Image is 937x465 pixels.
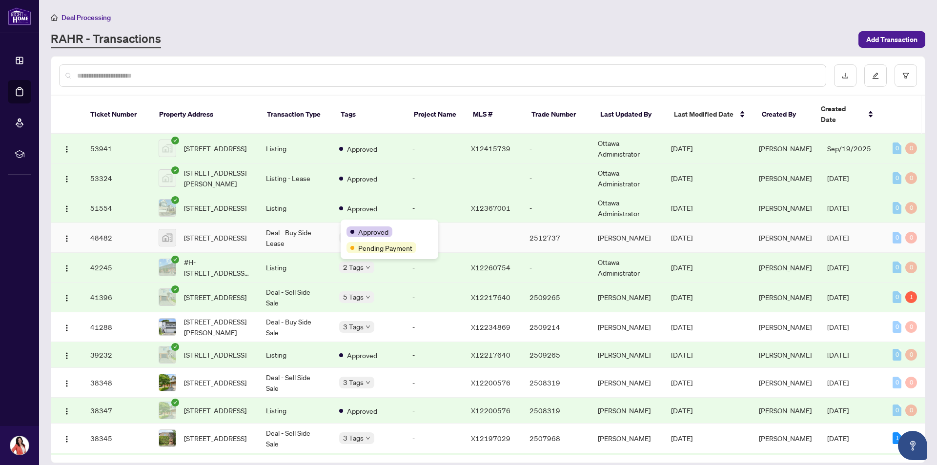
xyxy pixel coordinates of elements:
button: Logo [59,403,75,418]
td: 2508319 [522,368,590,398]
button: Logo [59,375,75,390]
td: Deal - Buy Side Sale [258,312,331,342]
span: [DATE] [671,378,693,387]
span: [DATE] [827,378,849,387]
img: thumbnail-img [159,346,176,363]
th: Created By [754,96,813,134]
span: [STREET_ADDRESS] [184,433,246,444]
td: Listing - Lease [258,163,331,193]
img: Logo [63,294,71,302]
img: Logo [63,235,71,243]
td: 2508319 [522,398,590,424]
td: Listing [258,342,331,368]
th: Project Name [406,96,465,134]
span: [DATE] [671,323,693,331]
span: X12200576 [471,406,510,415]
td: 38347 [82,398,151,424]
span: Approved [347,143,377,154]
td: 2507968 [522,424,590,453]
span: check-circle [171,256,179,263]
a: RAHR - Transactions [51,31,161,48]
span: Last Modified Date [674,109,733,120]
div: 1 [893,432,901,444]
span: [STREET_ADDRESS] [184,202,246,213]
td: [PERSON_NAME] [590,283,663,312]
div: 0 [893,291,901,303]
img: thumbnail-img [159,319,176,335]
td: - [522,253,590,283]
img: Logo [63,175,71,183]
span: [DATE] [671,434,693,443]
td: Ottawa Administrator [590,253,663,283]
img: Logo [63,145,71,153]
td: 41396 [82,283,151,312]
div: 0 [905,349,917,361]
td: - [405,253,463,283]
span: [DATE] [671,233,693,242]
td: - [522,193,590,223]
img: Logo [63,435,71,443]
div: 0 [905,321,917,333]
td: [PERSON_NAME] [590,424,663,453]
img: logo [8,7,31,25]
td: Listing [258,398,331,424]
button: edit [864,64,887,87]
td: 38348 [82,368,151,398]
button: Logo [59,141,75,156]
button: Logo [59,319,75,335]
span: [PERSON_NAME] [759,174,812,182]
span: X12260754 [471,263,510,272]
img: thumbnail-img [159,259,176,276]
td: 53941 [82,134,151,163]
th: Last Modified Date [666,96,754,134]
span: down [366,436,370,441]
span: check-circle [171,343,179,351]
span: [DATE] [827,323,849,331]
div: 1 [905,291,917,303]
img: thumbnail-img [159,430,176,446]
span: down [366,265,370,270]
span: X12197029 [471,434,510,443]
div: 0 [893,377,901,388]
td: 41288 [82,312,151,342]
td: - [405,398,463,424]
div: 0 [893,202,901,214]
span: Deal Processing [61,13,111,22]
span: [STREET_ADDRESS] [184,143,246,154]
div: 0 [893,142,901,154]
span: [STREET_ADDRESS] [184,349,246,360]
span: [PERSON_NAME] [759,378,812,387]
div: 0 [893,172,901,184]
button: Logo [59,430,75,446]
span: edit [872,72,879,79]
span: [STREET_ADDRESS] [184,377,246,388]
td: Deal - Buy Side Lease [258,223,331,253]
td: 2509214 [522,312,590,342]
th: Property Address [151,96,259,134]
td: 42245 [82,253,151,283]
th: Transaction Type [259,96,333,134]
img: Logo [63,205,71,213]
img: Logo [63,380,71,387]
img: thumbnail-img [159,374,176,391]
td: - [405,193,463,223]
th: Created Date [813,96,882,134]
span: Add Transaction [866,32,917,47]
button: Logo [59,260,75,275]
span: check-circle [171,399,179,406]
span: 3 Tags [343,321,364,332]
span: [DATE] [827,406,849,415]
img: thumbnail-img [159,170,176,186]
span: down [366,295,370,300]
td: Ottawa Administrator [590,134,663,163]
img: thumbnail-img [159,140,176,157]
td: - [522,134,590,163]
img: thumbnail-img [159,229,176,246]
div: 0 [893,232,901,243]
td: Ottawa Administrator [590,163,663,193]
img: Logo [63,352,71,360]
span: X12234869 [471,323,510,331]
span: [PERSON_NAME] [759,293,812,302]
span: [STREET_ADDRESS] [184,405,246,416]
span: [DATE] [671,350,693,359]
